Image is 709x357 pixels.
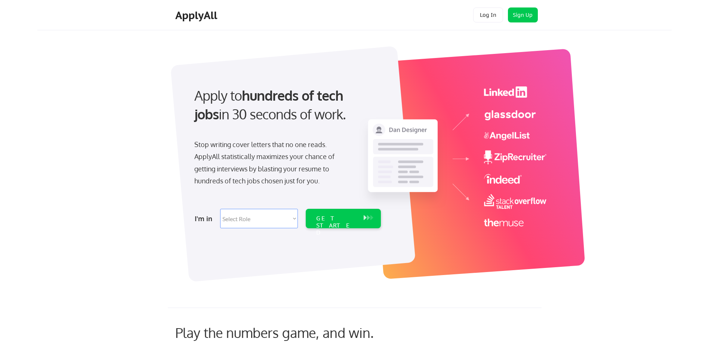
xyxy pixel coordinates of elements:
div: GET STARTED [316,215,356,237]
div: Play the numbers game, and win. [175,324,407,341]
div: I'm in [195,213,216,225]
div: Stop writing cover letters that no one reads. ApplyAll statistically maximizes your chance of get... [194,138,348,187]
div: ApplyAll [175,9,219,22]
button: Sign Up [508,7,538,22]
div: Apply to in 30 seconds of work. [194,86,378,124]
strong: hundreds of tech jobs [194,87,346,122]
button: Log In [473,7,503,22]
